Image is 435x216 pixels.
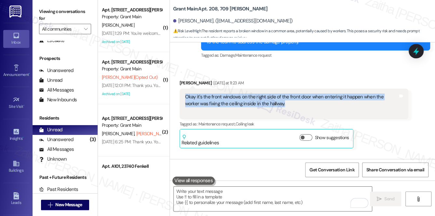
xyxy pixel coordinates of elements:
[3,126,29,144] a: Insights •
[88,135,98,145] div: (3)
[102,74,157,80] span: [PERSON_NAME] (Opted Out)
[9,6,23,18] img: ResiDesk Logo
[102,22,134,28] span: [PERSON_NAME]
[39,87,74,94] div: All Messages
[55,201,82,208] span: New Message
[212,79,244,86] div: [DATE] at 11:23 AM
[102,163,162,170] div: Apt. A101, 23740 Fenkell
[136,131,192,137] span: [PERSON_NAME] (Opted Out)
[39,156,67,163] div: Unknown
[198,121,235,127] span: Maintenance request ,
[39,77,62,84] div: Unread
[102,82,423,88] div: [DATE] 12:01 PM: Thank you. You will no longer receive texts from this thread. Please reply with ...
[39,186,78,193] div: Past Residents
[173,6,268,12] b: Grant Main: Apt. 208, 709 [PERSON_NAME]
[220,52,235,58] span: Damage ,
[3,30,29,48] a: Inbox
[23,103,24,108] span: •
[102,131,136,137] span: [PERSON_NAME]
[102,65,162,72] div: Property: Grant Main
[185,94,398,114] div: Okay it's the front windows on the right side of the front door when entering it happen when the ...
[305,163,359,177] button: Get Conversation Link
[174,187,372,211] textarea: To enrich screen reader interactions, please activate Accessibility in Grammarly extension settings
[182,134,219,146] div: Related guidelines
[235,121,254,127] span: Ceiling leak
[173,18,293,24] div: [PERSON_NAME]. ([EMAIL_ADDRESS][DOMAIN_NAME])
[39,136,74,143] div: Unanswered
[102,115,162,122] div: Apt. [STREET_ADDRESS][PERSON_NAME]
[48,202,53,208] i: 
[3,158,29,176] a: Buildings
[39,37,64,44] div: Escalate
[41,200,89,210] button: New Message
[33,55,98,62] div: Prospects
[3,94,29,112] a: Site Visit •
[366,166,424,173] span: Share Conversation via email
[39,96,77,103] div: New Inbounds
[102,122,162,129] div: Property: Grant Main
[235,52,271,58] span: Maintenance request
[362,163,428,177] button: Share Conversation via email
[173,28,201,34] strong: ⚠️ Risk Level: High
[416,196,421,202] i: 
[102,59,162,65] div: Apt. [STREET_ADDRESS][PERSON_NAME]
[84,26,88,32] i: 
[29,71,30,76] span: •
[39,67,74,74] div: Unanswered
[33,174,98,181] div: Past + Future Residents
[201,50,430,60] div: Tagged as:
[315,134,349,141] label: Show suggestions
[22,135,23,140] span: •
[377,196,382,202] i: 
[102,7,162,13] div: Apt. [STREET_ADDRESS][PERSON_NAME]
[33,115,98,122] div: Residents
[173,28,435,42] span: : The resident reports a broken window in a common area, potentially caused by workers. This pose...
[309,166,354,173] span: Get Conversation Link
[39,146,74,153] div: All Messages
[384,195,394,202] span: Send
[39,7,91,24] label: Viewing conversations for
[102,13,162,20] div: Property: Grant Main
[180,79,409,89] div: [PERSON_NAME]
[101,38,163,46] div: Archived on [DATE]
[102,139,423,145] div: [DATE] 6:25 PM: Thank you. You will no longer receive texts from this thread. Please reply with '...
[39,126,62,133] div: Unread
[180,119,409,129] div: Tagged as:
[42,24,81,34] input: All communities
[101,90,163,98] div: Archived on [DATE]
[102,30,293,36] div: [DATE] 1:29 PM: You're welcome, [PERSON_NAME]! I'll be in touch as soon as I hear back from the t...
[3,190,29,208] a: Leads
[370,192,401,206] button: Send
